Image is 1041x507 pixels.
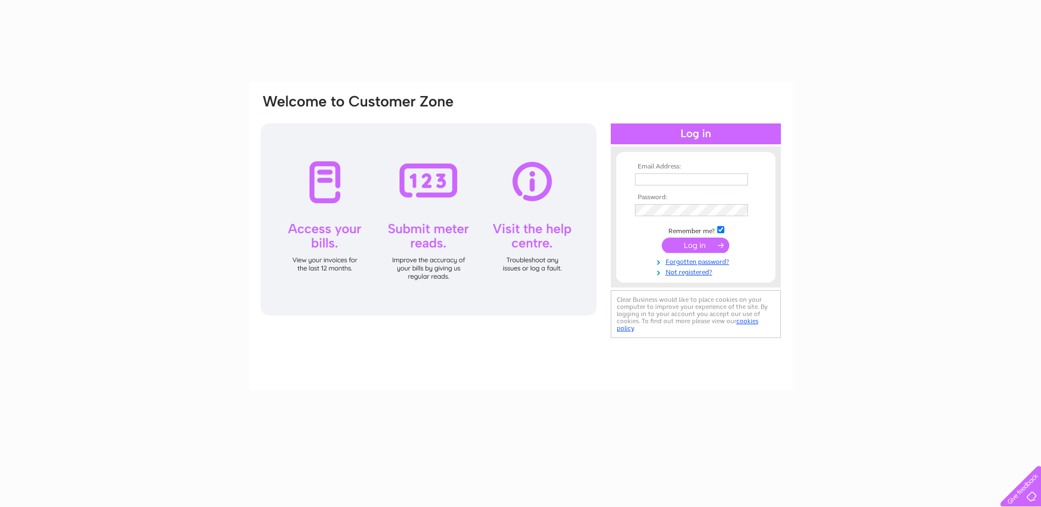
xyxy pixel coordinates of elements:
[632,194,759,201] th: Password:
[632,224,759,235] td: Remember me?
[611,290,781,338] div: Clear Business would like to place cookies on your computer to improve your experience of the sit...
[635,256,759,266] a: Forgotten password?
[632,163,759,171] th: Email Address:
[662,238,729,253] input: Submit
[617,317,758,332] a: cookies policy
[635,266,759,277] a: Not registered?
